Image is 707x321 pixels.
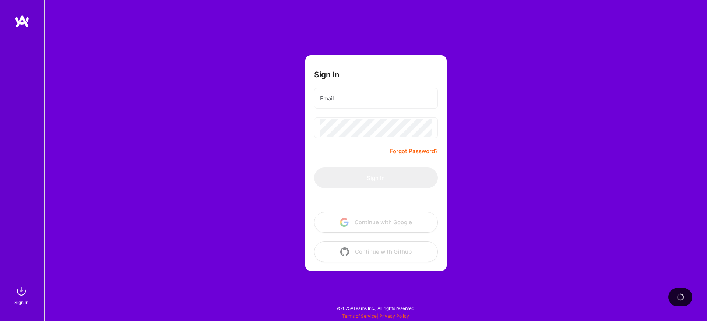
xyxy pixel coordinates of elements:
img: icon [340,247,349,256]
button: Sign In [314,167,438,188]
input: Email... [320,89,432,108]
img: icon [340,218,349,227]
div: © 2025 ATeams Inc., All rights reserved. [44,299,707,317]
a: Forgot Password? [390,147,438,156]
button: Continue with Github [314,241,438,262]
img: loading [676,292,685,301]
img: logo [15,15,29,28]
a: sign inSign In [15,284,29,306]
a: Privacy Policy [379,313,409,319]
a: Terms of Service [342,313,377,319]
img: sign in [14,284,29,299]
div: Sign In [14,299,28,306]
span: | [342,313,409,319]
h3: Sign In [314,70,340,79]
button: Continue with Google [314,212,438,233]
